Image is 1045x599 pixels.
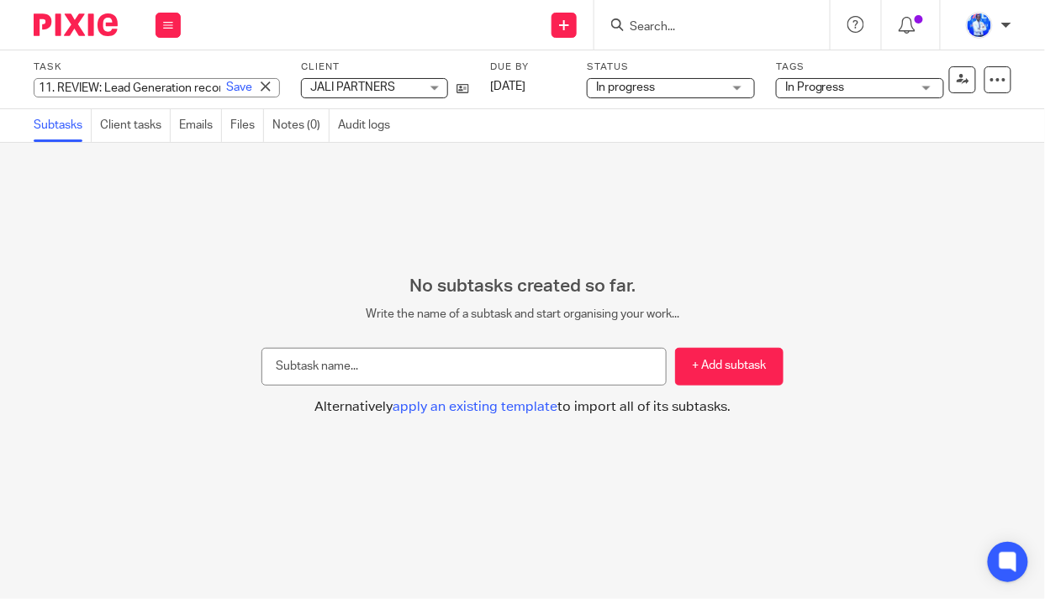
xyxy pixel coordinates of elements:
label: Task [34,60,280,74]
button: + Add subtask [675,348,784,386]
span: JALI PARTNERS [310,81,395,93]
a: Files [230,109,264,142]
span: In progress [596,81,655,93]
a: Save [226,79,252,96]
label: Due by [490,60,566,74]
button: Alternativelyapply an existing templateto import all of its subtasks. [261,398,784,416]
a: Subtasks [34,109,92,142]
p: Write the name of a subtask and start organising your work... [261,306,784,323]
label: Tags [776,60,944,74]
label: Client [301,60,469,74]
span: apply an existing template [393,400,557,413]
input: Subtask name... [261,348,667,386]
span: In Progress [785,81,845,93]
a: Audit logs [338,109,398,142]
span: [DATE] [490,81,525,92]
a: Client tasks [100,109,171,142]
a: Notes (0) [272,109,330,142]
img: WhatsApp%20Image%202022-01-17%20at%2010.26.43%20PM.jpeg [966,12,993,39]
img: Pixie [34,13,118,36]
a: Emails [179,109,222,142]
div: 11. REVIEW: Lead Generation recording [34,78,280,97]
h2: No subtasks created so far. [261,276,784,297]
input: Search [628,20,779,35]
label: Status [587,60,755,74]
